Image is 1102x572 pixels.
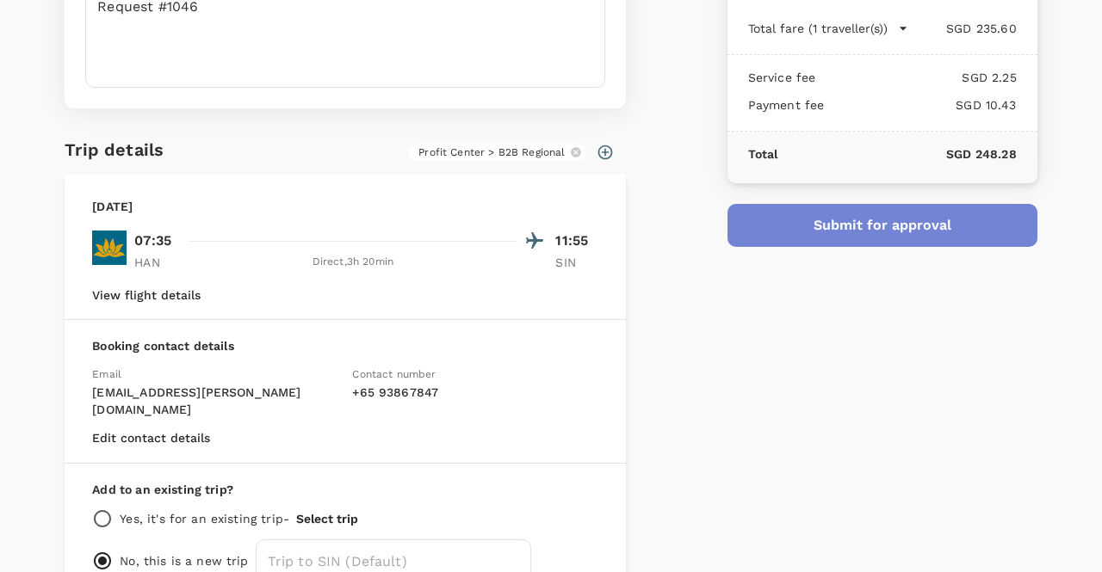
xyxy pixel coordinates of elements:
[296,512,358,526] button: Select trip
[748,69,816,86] p: Service fee
[92,288,201,302] button: View flight details
[352,384,598,401] p: + 65 93867847
[120,510,289,527] p: Yes, it's for an existing trip -
[748,20,888,37] p: Total fare (1 traveller(s))
[92,231,127,265] img: VN
[908,20,1017,37] p: SGD 235.60
[92,481,598,498] p: Add to an existing trip?
[120,552,248,569] p: No, this is a new trip
[408,145,575,160] span: Profit Center > B2B Regional
[188,254,517,271] div: Direct , 3h 20min
[92,384,338,418] p: [EMAIL_ADDRESS][PERSON_NAME][DOMAIN_NAME]
[134,254,177,271] p: HAN
[134,231,171,251] p: 07:35
[824,96,1016,114] p: SGD 10.43
[748,20,908,37] button: Total fare (1 traveller(s))
[815,69,1016,86] p: SGD 2.25
[352,368,436,380] span: Contact number
[748,145,778,163] p: Total
[777,145,1016,163] p: SGD 248.28
[92,431,210,445] button: Edit contact details
[555,254,598,271] p: SIN
[65,136,164,163] h6: Trip details
[92,337,598,354] p: Booking contact details
[748,96,825,114] p: Payment fee
[92,198,133,215] p: [DATE]
[555,231,598,251] p: 11:55
[92,368,121,380] span: Email
[727,204,1037,247] button: Submit for approval
[408,144,586,161] div: Profit Center > B2B Regional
